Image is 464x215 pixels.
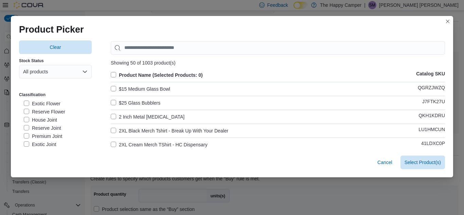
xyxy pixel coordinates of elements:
[400,156,445,169] button: Select Product(s)
[375,156,395,169] button: Cancel
[24,100,60,108] label: Exotic Flower
[111,127,228,135] label: 2XL Black Merch Tshirt - Break Up With Your Dealer
[444,17,452,25] button: Closes this modal window
[19,65,92,78] button: All products
[24,108,65,116] label: Reserve Flower
[422,99,445,107] p: J7FTK27U
[416,71,445,79] p: Catalog SKU
[19,40,92,54] button: Clear
[418,85,445,93] p: QGRZJWZQ
[19,24,84,35] h1: Product Picker
[405,159,441,166] span: Select Product(s)
[418,127,445,135] p: LU1HMCUN
[111,60,445,66] div: Showing 50 of 1003 product(s)
[418,113,445,121] p: QKH1KDRU
[111,71,203,79] label: Product Name (Selected Products: 0)
[24,116,57,124] label: House Joint
[111,85,170,93] label: $15 Medium Glass Bowl
[24,132,62,140] label: Premium Joint
[111,41,445,55] input: Use aria labels when no actual label is in use
[421,141,445,149] p: 41LDXC0P
[111,113,184,121] label: 2 Inch Metal [MEDICAL_DATA]
[19,58,44,64] label: Stock Status
[24,140,56,148] label: Exotic Joint
[24,124,61,132] label: Reserve Joint
[19,92,46,97] label: Classification
[377,159,392,166] span: Cancel
[111,141,208,149] label: 2XL Cream Merch TShirt - HC Dispensary
[111,99,160,107] label: $25 Glass Bubblers
[50,44,61,51] span: Clear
